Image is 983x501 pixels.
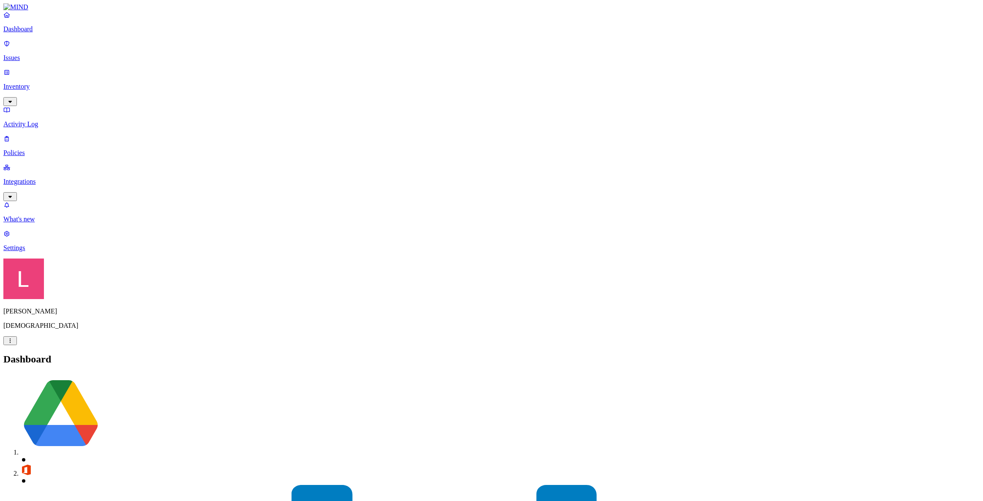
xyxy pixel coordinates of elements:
a: Dashboard [3,11,980,33]
p: Policies [3,149,980,157]
a: What's new [3,201,980,223]
a: MIND [3,3,980,11]
img: MIND [3,3,28,11]
p: Settings [3,244,980,252]
p: What's new [3,215,980,223]
a: Inventory [3,68,980,105]
h2: Dashboard [3,354,980,365]
p: Integrations [3,178,980,185]
img: svg%3e [20,464,32,476]
p: Activity Log [3,120,980,128]
p: Issues [3,54,980,62]
p: [PERSON_NAME] [3,308,980,315]
a: Policies [3,135,980,157]
img: svg%3e [20,373,101,455]
p: Inventory [3,83,980,90]
a: Settings [3,230,980,252]
a: Issues [3,40,980,62]
img: Landen Brown [3,259,44,299]
p: Dashboard [3,25,980,33]
a: Activity Log [3,106,980,128]
p: [DEMOGRAPHIC_DATA] [3,322,980,329]
a: Integrations [3,163,980,200]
